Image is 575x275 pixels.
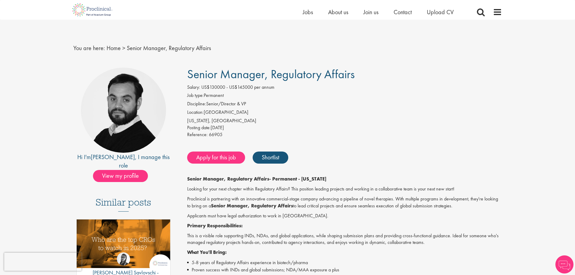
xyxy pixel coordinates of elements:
span: Posting date: [187,124,211,131]
span: View my profile [93,170,148,182]
strong: - Permanent - [US_STATE] [269,176,326,182]
img: Theodora Savlovschi - Wicks [117,252,130,266]
a: Link to a post [77,219,171,273]
label: Reference: [187,131,208,138]
li: [GEOGRAPHIC_DATA] [187,109,502,117]
label: Job type: [187,92,204,99]
span: US$130000 - US$145000 per annum [201,84,274,90]
span: 66905 [209,131,222,138]
span: Senior Manager, Regulatory Affairs [187,66,355,82]
a: View my profile [93,171,154,179]
a: Join us [363,8,379,16]
li: Proven success with INDs and global submissions; NDA/MAA exposure a plus [187,266,502,273]
li: 5-8 years of Regulatory Affairs experience in biotech/pharma [187,259,502,266]
p: Applicants must have legal authorization to work in [GEOGRAPHIC_DATA]. [187,213,502,219]
img: imeage of recruiter Nick Walker [81,68,166,153]
div: [DATE] [187,124,502,131]
label: Location: [187,109,204,116]
div: Hi I'm , I manage this role [73,153,174,170]
p: Looking for your next chapter within Regulatory Affairs? This position leading projects and worki... [187,186,502,193]
h3: Similar posts [96,197,151,212]
iframe: reCAPTCHA [4,253,81,271]
a: Jobs [303,8,313,16]
a: Contact [394,8,412,16]
span: Senior Manager, Regulatory Affairs [127,44,211,52]
p: This is a visible role supporting INDs, NDAs, and global applications, while shaping submission p... [187,232,502,246]
a: Shortlist [253,152,288,164]
a: Apply for this job [187,152,245,164]
li: Permanent [187,92,502,101]
strong: Senior Manager, Regulatory Affairs [211,203,293,209]
strong: What You'll Bring: [187,249,227,255]
div: [US_STATE], [GEOGRAPHIC_DATA] [187,117,502,124]
p: Proclinical is partnering with an innovative commercial-stage company advancing a pipeline of nov... [187,196,502,209]
a: About us [328,8,348,16]
img: Chatbot [555,255,573,273]
strong: Primary Responsibilities: [187,222,243,229]
strong: Senior Manager, Regulatory Affairs [187,176,269,182]
a: breadcrumb link [107,44,121,52]
li: Senior/Director & VP [187,101,502,109]
label: Salary: [187,84,200,91]
label: Discipline: [187,101,206,107]
img: Top 10 CROs 2025 | Proclinical [77,219,171,268]
a: [PERSON_NAME] [91,153,135,161]
span: You are here: [73,44,105,52]
span: > [122,44,125,52]
a: Upload CV [427,8,454,16]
